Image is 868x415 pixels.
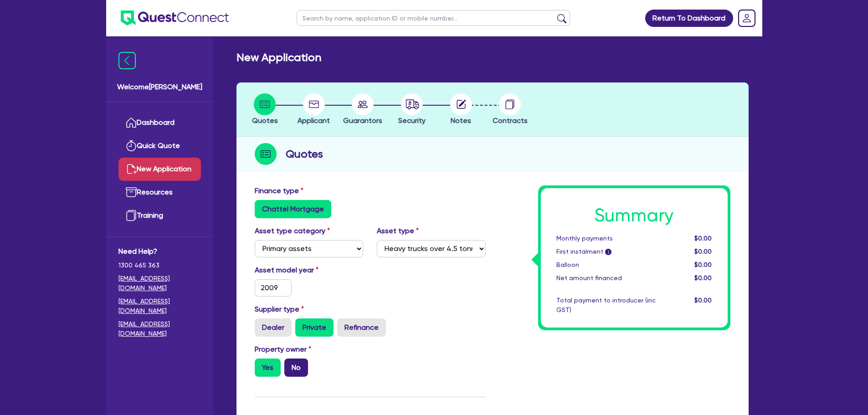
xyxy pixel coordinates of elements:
[255,304,304,315] label: Supplier type
[550,234,663,243] div: Monthly payments
[255,185,303,196] label: Finance type
[694,235,712,242] span: $0.00
[118,52,136,69] img: icon-menu-close
[284,359,308,377] label: No
[118,111,201,134] a: Dashboard
[255,359,281,377] label: Yes
[126,187,137,198] img: resources
[337,318,386,337] label: Refinance
[126,164,137,174] img: new-application
[694,248,712,255] span: $0.00
[645,10,733,27] a: Return To Dashboard
[550,273,663,283] div: Net amount financed
[118,204,201,227] a: Training
[118,319,201,338] a: [EMAIL_ADDRESS][DOMAIN_NAME]
[255,318,292,337] label: Dealer
[286,146,323,162] h2: Quotes
[295,318,334,337] label: Private
[255,344,311,355] label: Property owner
[248,265,370,276] label: Asset model year
[556,205,712,226] h1: Summary
[118,158,201,181] a: New Application
[118,181,201,204] a: Resources
[550,247,663,256] div: First instalment
[126,140,137,151] img: quick-quote
[343,116,382,125] span: Guarantors
[118,134,201,158] a: Quick Quote
[118,274,201,293] a: [EMAIL_ADDRESS][DOMAIN_NAME]
[126,210,137,221] img: training
[298,116,330,125] span: Applicant
[377,225,419,236] label: Asset type
[493,116,528,125] span: Contracts
[118,246,201,257] span: Need Help?
[550,296,663,315] div: Total payment to introducer (inc GST)
[255,143,277,165] img: step-icon
[694,274,712,282] span: $0.00
[117,82,202,92] span: Welcome [PERSON_NAME]
[297,10,570,26] input: Search by name, application ID or mobile number...
[252,116,278,125] span: Quotes
[121,10,229,26] img: quest-connect-logo-blue
[255,225,330,236] label: Asset type category
[451,116,471,125] span: Notes
[605,249,611,255] span: i
[735,6,759,30] a: Dropdown toggle
[255,200,331,218] label: Chattel Mortgage
[694,261,712,268] span: $0.00
[694,297,712,304] span: $0.00
[550,260,663,270] div: Balloon
[398,116,426,125] span: Security
[236,51,321,64] h2: New Application
[118,261,201,270] span: 1300 465 363
[118,297,201,316] a: [EMAIL_ADDRESS][DOMAIN_NAME]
